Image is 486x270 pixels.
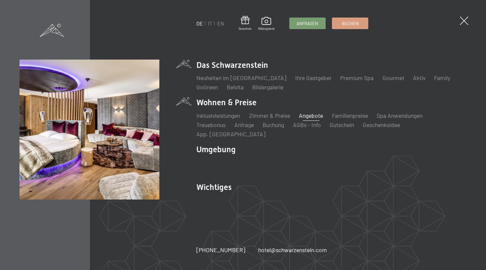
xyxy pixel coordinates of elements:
[290,18,325,29] a: Anfragen
[383,74,404,81] a: Gourmet
[263,121,284,128] a: Buchung
[297,21,318,26] span: Anfragen
[332,18,368,29] a: Buchen
[196,112,240,119] a: Inklusivleistungen
[293,121,321,128] a: AGBs - Info
[249,112,290,119] a: Zimmer & Preise
[252,83,283,91] a: Bildergalerie
[363,121,400,128] a: Geschenksidee
[196,74,286,81] a: Neuheiten im [GEOGRAPHIC_DATA]
[258,246,327,254] a: hotel@schwarzenstein.com
[299,112,323,119] a: Angebote
[196,20,203,26] a: DE
[295,74,332,81] a: Ihre Gastgeber
[217,20,224,26] a: EN
[208,20,212,26] a: IT
[227,83,244,91] a: Belvita
[196,246,245,254] a: [PHONE_NUMBER]
[342,21,359,26] span: Buchen
[330,121,354,128] a: Gutschein
[413,74,425,81] a: Aktiv
[258,17,275,31] a: Bildergalerie
[196,83,218,91] a: GoGreen
[234,121,254,128] a: Anfrage
[196,121,225,128] a: Treuebonus
[434,74,450,81] a: Family
[377,112,423,119] a: Spa Anwendungen
[196,130,265,138] a: App. [GEOGRAPHIC_DATA]
[258,27,275,31] span: Bildergalerie
[239,16,252,31] a: Gutschein
[340,74,374,81] a: Premium Spa
[239,27,252,31] span: Gutschein
[332,112,368,119] a: Familienpreise
[196,246,245,253] span: [PHONE_NUMBER]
